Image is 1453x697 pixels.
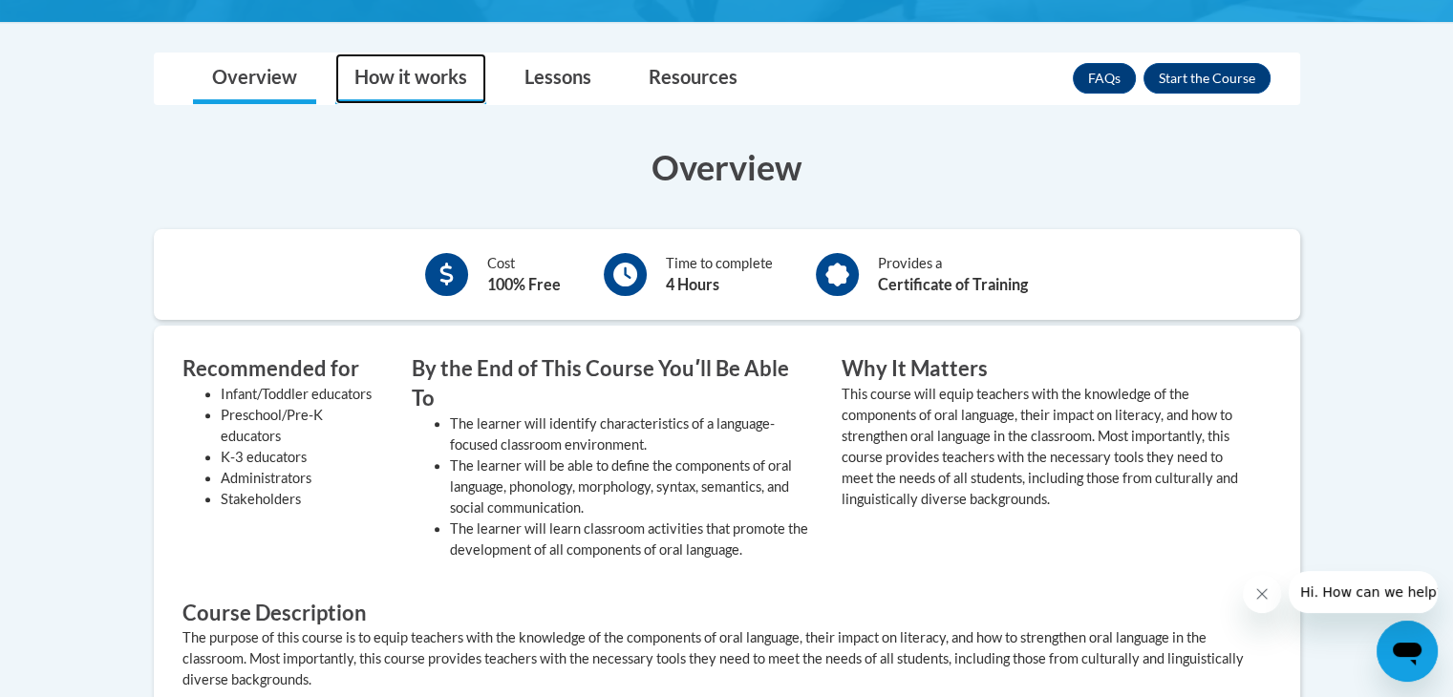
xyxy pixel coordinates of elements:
b: 4 Hours [666,275,719,293]
li: Stakeholders [221,489,383,510]
a: Resources [630,53,757,104]
a: FAQs [1073,63,1136,94]
div: Provides a [878,253,1028,296]
b: Certificate of Training [878,275,1028,293]
h3: Course Description [182,599,1271,628]
li: The learner will be able to define the components of oral language, phonology, morphology, syntax... [450,455,813,518]
li: Infant/Toddler educators [221,384,383,405]
h3: By the End of This Course Youʹll Be Able To [412,354,813,413]
h3: Why It Matters [842,354,1243,384]
span: Hi. How can we help? [11,13,155,29]
div: The purpose of this course is to equip teachers with the knowledge of the components of oral lang... [182,627,1271,690]
h3: Overview [154,143,1300,191]
a: How it works [335,53,486,104]
a: Lessons [505,53,610,104]
b: 100% Free [487,275,561,293]
li: The learner will identify characteristics of a language-focused classroom environment. [450,413,813,455]
li: Administrators [221,468,383,489]
iframe: Message from company [1289,571,1438,613]
li: K-3 educators [221,447,383,468]
iframe: Button to launch messaging window [1377,621,1438,682]
div: Cost [487,253,561,296]
li: The learner will learn classroom activities that promote the development of all components of ora... [450,518,813,560]
h3: Recommended for [182,354,383,384]
value: This course will equip teachers with the knowledge of the components of oral language, their impa... [842,386,1238,507]
div: Time to complete [666,253,773,296]
a: Overview [193,53,316,104]
iframe: Close message [1243,575,1281,613]
li: Preschool/Pre-K educators [221,405,383,447]
button: Enroll [1143,63,1271,94]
